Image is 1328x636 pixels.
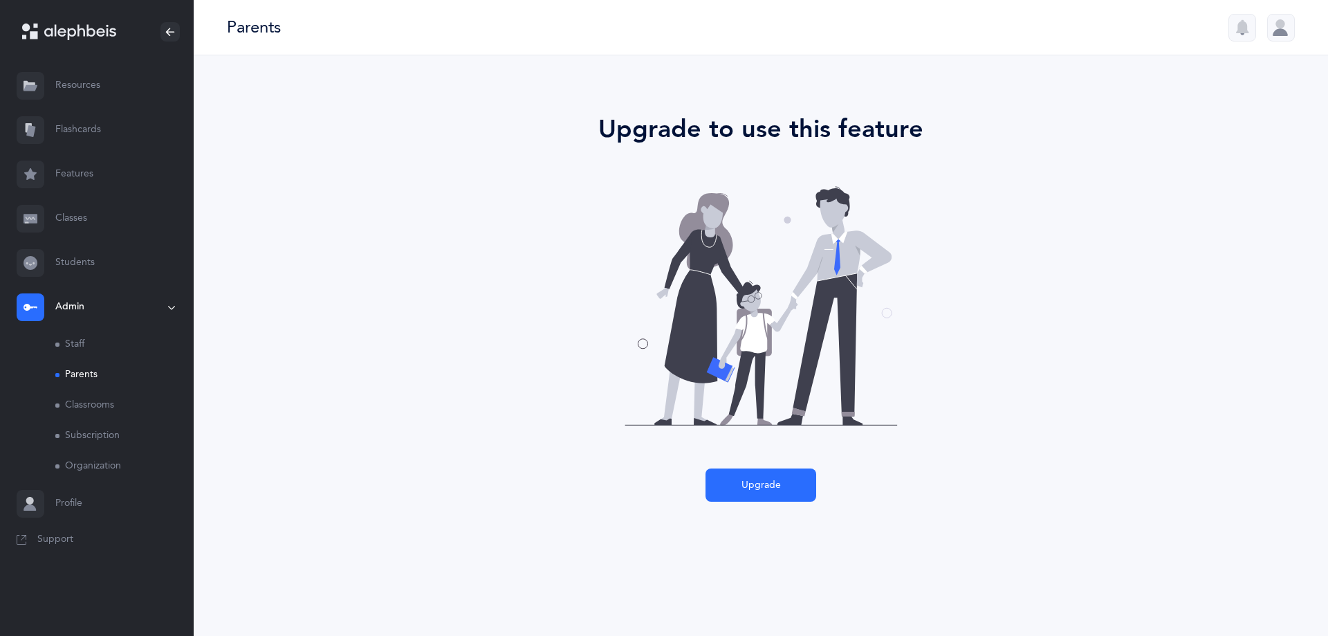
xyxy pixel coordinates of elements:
[705,469,816,502] button: Upgrade
[37,533,73,547] span: Support
[401,111,1120,148] div: Upgrade to use this feature
[227,16,281,39] div: Parents
[55,390,194,421] a: Classrooms
[55,421,194,451] a: Subscription
[55,451,194,482] a: Organization
[741,478,781,493] span: Upgrade
[597,176,925,435] img: parents.svg
[1259,567,1311,619] iframe: Drift Widget Chat Controller
[55,360,194,390] a: Parents
[55,329,194,360] a: Staff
